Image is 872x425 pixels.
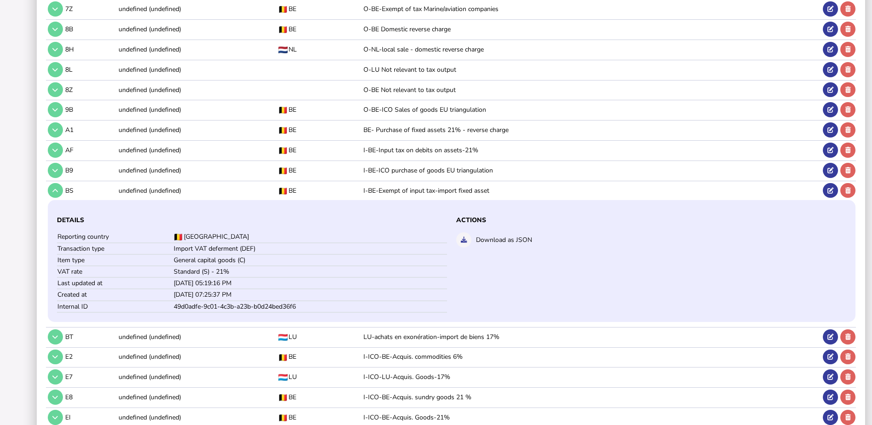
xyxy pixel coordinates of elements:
[117,327,277,346] td: undefined (undefined)
[278,6,288,13] img: BE flag
[173,289,447,300] td: [DATE] 07:25:37 PM
[48,62,63,77] button: Tax code details
[173,254,447,266] td: General capital goods (C)
[278,394,288,401] img: BE flag
[362,100,821,119] td: O-BE-ICO Sales of goods EU triangulation
[63,388,117,407] td: E8
[278,25,361,34] div: BE
[117,100,277,119] td: undefined (undefined)
[840,410,855,425] button: Delete tax code
[840,122,855,138] button: Delete tax code
[117,388,277,407] td: undefined (undefined)
[63,80,117,99] td: 8Z
[173,231,447,242] td: [GEOGRAPHIC_DATA]
[48,410,63,425] button: Tax code details
[48,390,63,405] button: Tax code details
[362,181,821,200] td: I-BE-Exempt of input tax-import fixed asset
[63,121,117,139] td: A1
[48,42,63,57] button: Tax code details
[63,347,117,366] td: E2
[117,40,277,59] td: undefined (undefined)
[823,143,838,158] button: Edit tax code
[362,388,821,407] td: I-ICO-BE-Acquis. sundry goods 21 %
[117,368,277,386] td: undefined (undefined)
[840,369,855,385] button: Delete tax code
[456,216,846,224] h3: Actions
[362,368,821,386] td: I-ICO-LU-Acquis. Goods-17%
[57,254,173,266] td: Item type
[840,102,855,117] button: Delete tax code
[173,301,447,312] td: 49d0adfe-9c01-4c3b-a23b-b0d24bed36f6
[362,40,821,59] td: O-NL-local sale - domestic reverse charge
[362,80,821,99] td: O-BE Not relevant to tax output
[117,347,277,366] td: undefined (undefined)
[840,350,855,365] button: Delete tax code
[278,147,288,154] img: BE flag
[63,181,117,200] td: BS
[278,188,288,195] img: BE flag
[63,20,117,39] td: 8B
[823,329,838,345] button: Edit tax code
[63,100,117,119] td: 9B
[173,243,447,254] td: Import VAT deferment (DEF)
[278,352,361,361] div: BE
[840,42,855,57] button: Delete tax code
[456,232,471,247] button: Export tax code in JSON format
[840,22,855,37] button: Delete tax code
[362,20,821,39] td: O-BE Domestic reverse charge
[840,163,855,178] button: Delete tax code
[63,161,117,179] td: B9
[278,166,361,175] div: BE
[362,60,821,79] td: O-LU Not relevant to tax output
[57,216,447,224] h3: Details
[173,266,447,277] td: Standard (S) - 21%
[57,231,173,242] td: Reporting country
[476,235,846,244] div: Download as JSON
[823,22,838,37] button: Edit tax code
[48,329,63,345] button: Tax code details
[840,143,855,158] button: Delete tax code
[823,350,838,365] button: Edit tax code
[117,121,277,139] td: undefined (undefined)
[57,289,173,300] td: Created at
[278,167,288,174] img: BE flag
[278,334,288,341] img: LU flag
[63,368,117,386] td: E7
[278,5,361,13] div: BE
[63,40,117,59] td: 8H
[823,62,838,77] button: Edit tax code
[48,163,63,178] button: Tax code details
[278,46,288,53] img: NL flag
[117,161,277,179] td: undefined (undefined)
[823,82,838,98] button: Edit tax code
[823,102,838,117] button: Edit tax code
[57,266,173,277] td: VAT rate
[840,390,855,405] button: Delete tax code
[362,161,821,179] td: I-BE-ICO purchase of goods EU triangulation
[278,146,361,155] div: BE
[823,183,838,198] button: Edit tax code
[117,20,277,39] td: undefined (undefined)
[48,122,63,138] button: Tax code details
[362,141,821,160] td: I-BE-Input tax on debits on assets-21%
[840,62,855,77] button: Delete tax code
[823,1,838,17] button: Edit tax code
[117,80,277,99] td: undefined (undefined)
[823,42,838,57] button: Edit tax code
[57,301,173,312] td: Internal ID
[278,354,288,361] img: BE flag
[362,121,821,139] td: BE- Purchase of fixed assets 21% - reverse charge
[278,186,361,195] div: BE
[278,393,361,402] div: BE
[63,141,117,160] td: AF
[823,390,838,405] button: Edit tax code
[278,105,361,114] div: BE
[48,22,63,37] button: Tax code details
[278,107,288,114] img: BE flag
[57,243,173,254] td: Transaction type
[173,277,447,289] td: [DATE] 05:19:16 PM
[117,141,277,160] td: undefined (undefined)
[117,181,277,200] td: undefined (undefined)
[840,183,855,198] button: Delete tax code
[278,45,361,54] div: NL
